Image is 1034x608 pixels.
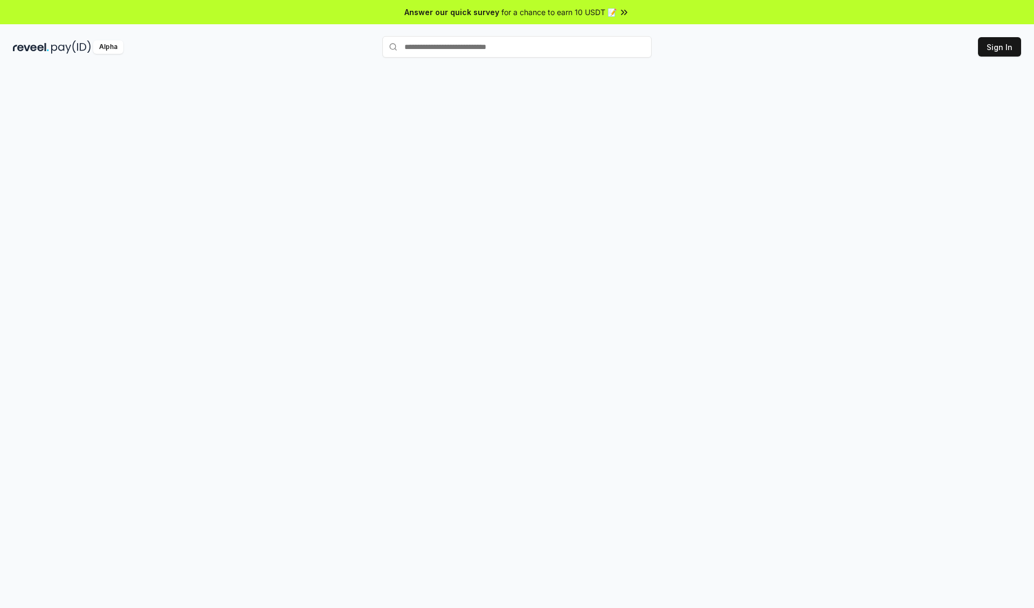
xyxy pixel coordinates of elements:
img: reveel_dark [13,40,49,54]
img: pay_id [51,40,91,54]
span: Answer our quick survey [404,6,499,18]
button: Sign In [978,37,1021,57]
span: for a chance to earn 10 USDT 📝 [501,6,617,18]
div: Alpha [93,40,123,54]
